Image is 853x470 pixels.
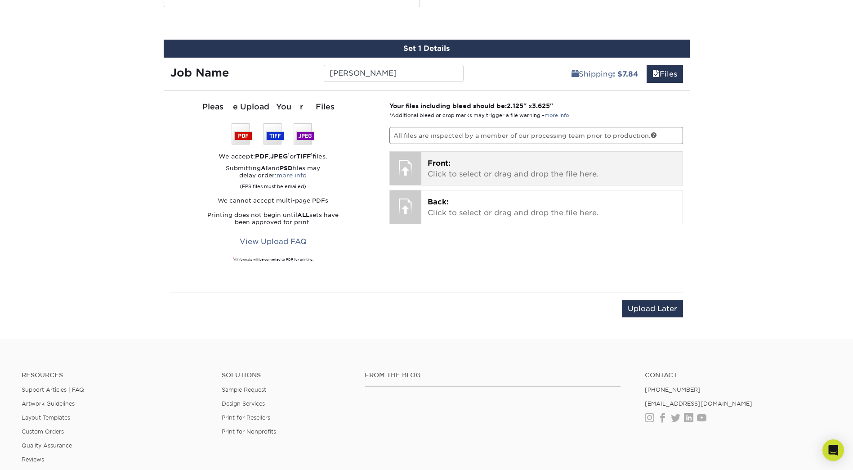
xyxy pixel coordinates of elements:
[22,400,75,407] a: Artwork Guidelines
[566,65,644,83] a: Shipping: $7.84
[572,70,579,78] span: shipping
[645,400,752,407] a: [EMAIL_ADDRESS][DOMAIN_NAME]
[532,102,550,109] span: 3.625
[324,65,464,82] input: Enter a job name
[428,197,676,218] p: Click to select or drag and drop the file here.
[261,165,268,172] strong: AI
[170,197,376,204] p: We cannot accept multi-page PDFs
[255,153,268,160] strong: PDF
[233,257,234,260] sup: 1
[170,165,376,190] p: Submitting and files may delay order:
[507,102,523,109] span: 2.125
[389,102,553,109] strong: Your files including bleed should be: " x "
[270,153,288,160] strong: JPEG
[170,66,229,79] strong: Job Name
[22,428,64,435] a: Custom Orders
[296,153,311,160] strong: TIFF
[277,172,307,179] a: more info
[222,400,265,407] a: Design Services
[389,113,569,118] small: *Additional bleed or crop marks may trigger a file warning –
[652,70,660,78] span: files
[170,152,376,161] div: We accept: , or files.
[288,152,290,157] sup: 1
[22,386,84,393] a: Support Articles | FAQ
[164,40,690,58] div: Set 1 Details
[613,70,639,78] b: : $7.84
[222,414,270,421] a: Print for Resellers
[645,371,831,379] a: Contact
[645,386,701,393] a: [PHONE_NUMBER]
[170,258,376,262] div: All formats will be converted to PDF for printing.
[234,233,313,250] a: View Upload FAQ
[222,386,266,393] a: Sample Request
[170,101,376,113] div: Please Upload Your Files
[389,127,683,144] p: All files are inspected by a member of our processing team prior to production.
[428,159,451,167] span: Front:
[365,371,621,379] h4: From the Blog
[311,152,313,157] sup: 1
[622,300,683,317] input: Upload Later
[240,179,306,190] small: (EPS files must be emailed)
[428,158,676,180] p: Click to select or drag and drop the file here.
[170,212,376,226] p: Printing does not begin until sets have been approved for print.
[22,371,208,379] h4: Resources
[222,428,276,435] a: Print for Nonprofits
[647,65,683,83] a: Files
[822,439,844,461] div: Open Intercom Messenger
[545,113,569,118] a: more info
[297,212,309,218] strong: ALL
[428,198,449,206] span: Back:
[280,165,293,172] strong: PSD
[22,414,70,421] a: Layout Templates
[222,371,351,379] h4: Solutions
[232,123,314,145] img: We accept: PSD, TIFF, or JPEG (JPG)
